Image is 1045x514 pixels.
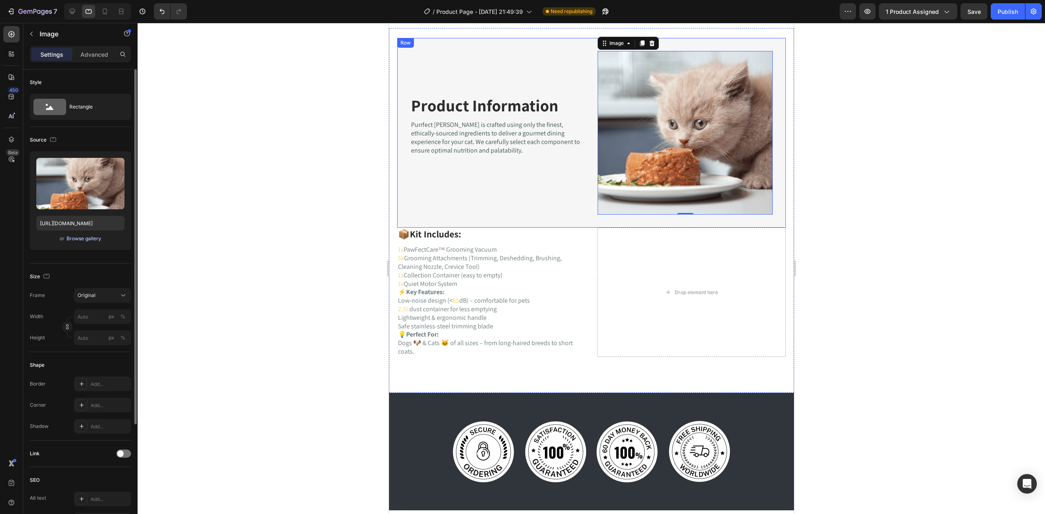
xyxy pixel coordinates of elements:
[3,3,61,20] button: 7
[66,235,102,243] button: Browse gallery
[74,288,131,303] button: Original
[53,7,57,16] p: 7
[109,313,114,320] div: px
[91,402,129,409] div: Add...
[30,135,58,146] div: Source
[967,8,981,15] span: Save
[30,334,45,341] label: Height
[30,79,42,86] div: Style
[120,334,125,341] div: %
[69,97,119,116] div: Rectangle
[67,235,101,242] div: Browse gallery
[107,312,116,321] button: %
[109,334,114,341] div: px
[30,271,51,282] div: Size
[30,476,40,484] div: SEO
[879,3,957,20] button: 1 product assigned
[30,313,43,320] label: Width
[433,7,435,16] span: /
[1017,474,1037,494] div: Open Intercom Messenger
[30,361,44,369] div: Shape
[998,7,1018,16] div: Publish
[91,381,129,388] div: Add...
[107,333,116,343] button: %
[30,450,40,457] div: Link
[30,494,46,502] div: Alt text
[74,309,131,324] input: px%
[154,3,187,20] div: Undo/Redo
[30,292,45,299] label: Frame
[91,496,129,503] div: Add...
[991,3,1025,20] button: Publish
[118,312,128,321] button: px
[961,3,987,20] button: Save
[78,292,96,299] span: Original
[886,7,939,16] span: 1 product assigned
[436,7,523,16] span: Product Page - [DATE] 21:49:39
[36,158,125,209] img: preview-image
[6,149,20,156] div: Beta
[36,216,125,230] input: https://example.com/image.jpg
[91,423,129,430] div: Add...
[120,313,125,320] div: %
[30,380,46,388] div: Border
[30,423,49,430] div: Shadow
[60,234,64,244] span: or
[74,330,131,345] input: px%
[551,8,592,15] span: Need republishing
[118,333,128,343] button: px
[40,50,63,59] p: Settings
[40,29,109,39] p: Image
[30,401,46,409] div: Corner
[80,50,108,59] p: Advanced
[8,87,20,93] div: 450
[389,23,794,514] iframe: Design area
